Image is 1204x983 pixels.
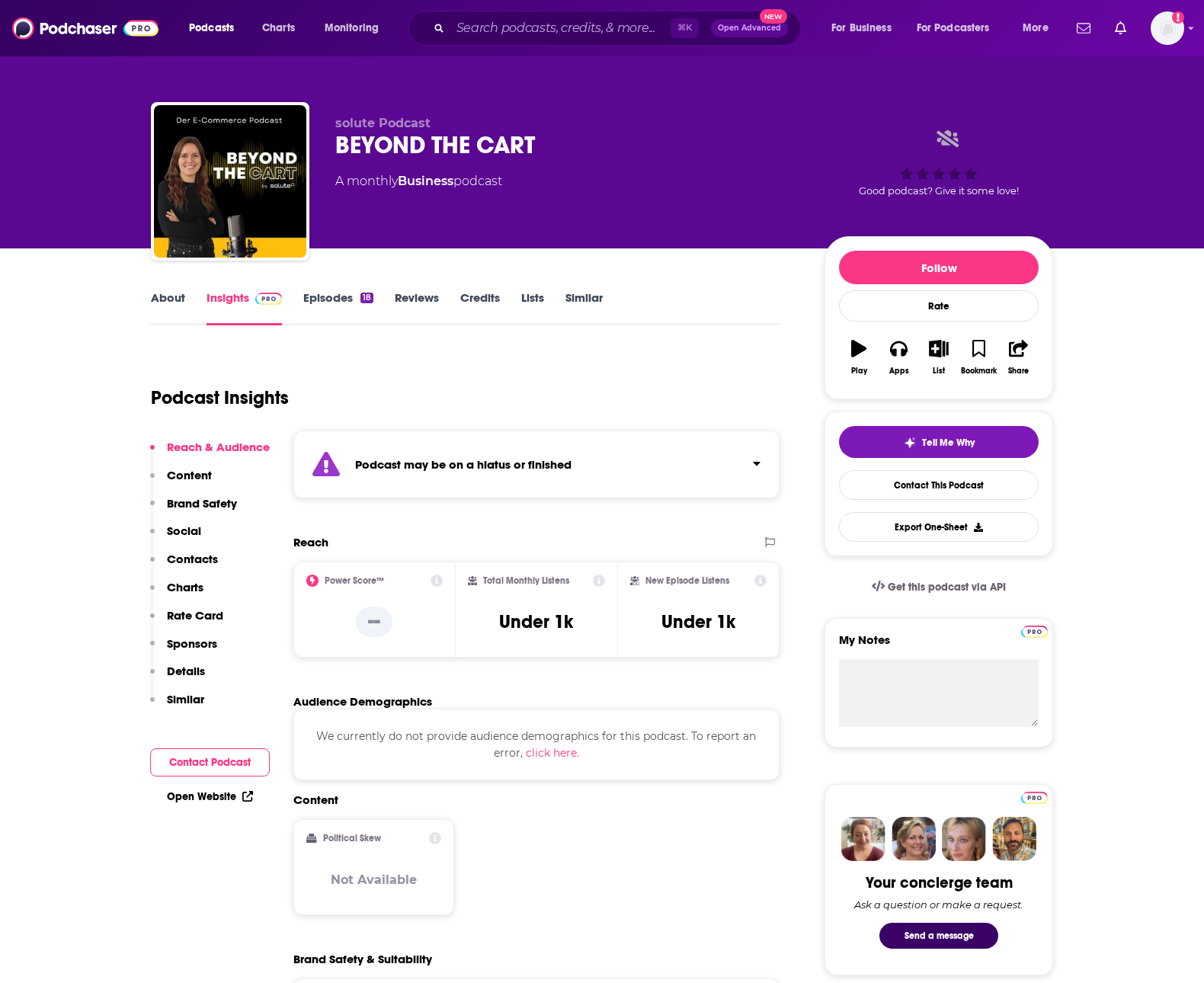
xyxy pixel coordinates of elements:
a: Open Website [167,790,253,803]
button: Play [839,330,879,385]
a: Credits [460,290,500,325]
div: Ask a question or make a request. [854,898,1023,911]
div: A monthly podcast [335,172,502,191]
button: Details [150,664,205,692]
button: open menu [178,16,254,40]
h2: Total Monthly Listens [483,575,569,586]
div: Apps [889,367,909,376]
p: Rate Card [167,608,223,623]
p: Reach & Audience [167,440,270,454]
button: Show profile menu [1151,11,1184,45]
div: Your concierge team [866,873,1013,892]
svg: Add a profile image [1172,11,1184,24]
a: About [151,290,185,325]
button: Send a message [879,923,998,949]
p: Details [167,664,205,678]
h3: Not Available [331,873,417,887]
button: Bookmark [959,330,998,385]
img: Podchaser Pro [255,293,282,305]
div: Bookmark [961,367,997,376]
a: Show notifications dropdown [1071,15,1097,41]
a: Business [398,174,453,188]
button: open menu [821,16,911,40]
button: Open AdvancedNew [711,19,788,37]
button: Similar [150,692,204,720]
h1: Podcast Insights [151,386,289,409]
button: Social [150,524,201,552]
button: Charts [150,580,203,608]
button: Content [150,468,212,496]
img: Podchaser Pro [1021,626,1048,638]
h2: Power Score™ [325,575,384,586]
button: Export One-Sheet [839,512,1039,542]
img: Barbara Profile [892,817,936,861]
p: Content [167,468,212,482]
button: Contact Podcast [150,748,270,776]
button: open menu [1012,16,1068,40]
div: List [933,367,945,376]
span: For Podcasters [917,18,990,39]
span: ⌘ K [671,18,699,38]
img: BEYOND THE CART [154,105,306,258]
p: Social [167,524,201,538]
span: solute Podcast [335,116,431,130]
h2: New Episode Listens [645,575,729,586]
input: Search podcasts, credits, & more... [450,16,671,40]
a: Pro website [1021,789,1048,804]
div: Search podcasts, credits, & more... [423,11,815,46]
a: Contact This Podcast [839,470,1039,500]
button: Reach & Audience [150,440,270,468]
h3: Under 1k [499,610,573,633]
h2: Reach [293,535,328,549]
a: Lists [521,290,544,325]
h2: Audience Demographics [293,694,432,709]
button: Share [999,330,1039,385]
a: Charts [252,16,304,40]
button: Apps [879,330,918,385]
a: Reviews [395,290,439,325]
span: Get this podcast via API [888,581,1006,594]
p: -- [356,607,392,637]
label: My Notes [839,632,1039,659]
div: Rate [839,290,1039,322]
h3: Under 1k [661,610,735,633]
img: User Profile [1151,11,1184,45]
p: Charts [167,580,203,594]
a: Similar [565,290,603,325]
img: Sydney Profile [841,817,885,861]
span: Podcasts [189,18,234,39]
img: Podchaser Pro [1021,792,1048,804]
span: Charts [262,18,295,39]
img: Jon Profile [992,817,1036,861]
span: Good podcast? Give it some love! [859,185,1019,197]
img: Jules Profile [942,817,986,861]
a: InsightsPodchaser Pro [207,290,282,325]
span: We currently do not provide audience demographics for this podcast. To report an error, [316,729,756,760]
button: Brand Safety [150,496,237,524]
h2: Brand Safety & Suitability [293,952,432,966]
button: Rate Card [150,608,223,636]
span: Tell Me Why [922,437,975,449]
div: 18 [360,293,373,303]
a: Pro website [1021,623,1048,638]
button: open menu [907,16,1012,40]
button: List [919,330,959,385]
span: Logged in as TrevorC [1151,11,1184,45]
p: Sponsors [167,636,217,651]
a: Episodes18 [303,290,373,325]
span: For Business [831,18,892,39]
div: Share [1008,367,1029,376]
div: Play [851,367,867,376]
section: Click to expand status details [293,431,780,498]
p: Brand Safety [167,496,237,511]
p: Similar [167,692,204,706]
p: Contacts [167,552,218,566]
img: Podchaser - Follow, Share and Rate Podcasts [12,14,159,43]
img: tell me why sparkle [904,437,916,449]
h2: Content [293,792,767,807]
span: More [1023,18,1049,39]
button: tell me why sparkleTell Me Why [839,426,1039,458]
strong: Podcast may be on a hiatus or finished [355,457,572,472]
a: Get this podcast via API [860,568,1018,606]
